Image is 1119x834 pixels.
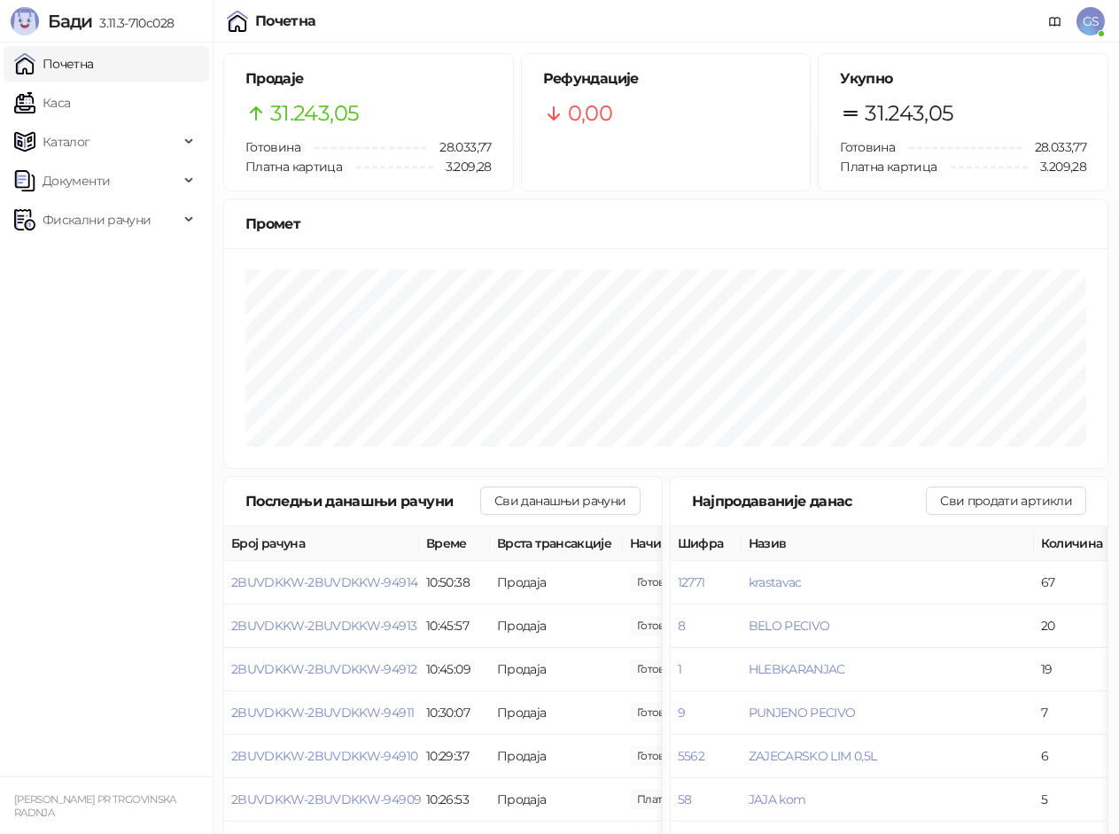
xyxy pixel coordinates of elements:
td: Продаја [490,648,623,691]
td: 10:45:09 [419,648,490,691]
button: 2BUVDKKW-2BUVDKKW-94914 [231,574,417,590]
span: 31.243,05 [865,97,953,130]
td: Продаја [490,735,623,778]
td: 10:30:07 [419,691,490,735]
button: Сви продати артикли [926,487,1086,515]
th: Шифра [671,526,742,561]
span: 195,00 [630,746,690,766]
button: 2BUVDKKW-2BUVDKKW-94910 [231,748,417,764]
button: 2BUVDKKW-2BUVDKKW-94913 [231,618,416,634]
td: 6 [1034,735,1114,778]
span: Фискални рачуни [43,202,151,238]
a: Документација [1041,7,1069,35]
span: Готовина [245,139,300,155]
span: Платна картица [245,159,342,175]
td: 5 [1034,778,1114,822]
span: Платна картица [840,159,936,175]
th: Време [419,526,490,561]
span: 3.209,28 [1028,157,1086,176]
button: 2BUVDKKW-2BUVDKKW-94912 [231,661,416,677]
span: 31.243,05 [270,97,359,130]
td: 10:45:57 [419,604,490,648]
div: Последњи данашњи рачуни [245,490,480,512]
td: 20 [1034,604,1114,648]
span: 177,00 [630,703,690,722]
td: 19 [1034,648,1114,691]
button: BELO PECIVO [749,618,830,634]
span: Каталог [43,124,90,160]
h5: Продаје [245,68,492,90]
td: Продаја [490,778,623,822]
td: 10:29:37 [419,735,490,778]
td: 10:26:53 [419,778,490,822]
div: Почетна [255,14,316,28]
button: PUNJENO PECIVO [749,705,856,721]
td: 7 [1034,691,1114,735]
button: 1 [678,661,681,677]
button: 9 [678,705,685,721]
h5: Рефундације [543,68,789,90]
td: Продаја [490,561,623,604]
span: Бади [48,11,92,32]
span: 75,00 [630,616,690,635]
button: 2BUVDKKW-2BUVDKKW-94911 [231,705,414,721]
span: 910,33 [630,573,690,592]
button: JAJA kom [749,791,806,807]
span: 3.11.3-710c028 [92,15,174,31]
button: 2BUVDKKW-2BUVDKKW-94909 [231,791,421,807]
td: 10:50:38 [419,561,490,604]
span: 0,00 [568,97,612,130]
span: 840,00 [630,790,725,809]
small: [PERSON_NAME] PR TRGOVINSKA RADNJA [14,793,176,819]
h5: Укупно [840,68,1086,90]
button: 58 [678,791,692,807]
button: 8 [678,618,685,634]
button: ZAJECARSKO LIM 0,5L [749,748,877,764]
span: Документи [43,163,110,199]
div: Промет [245,213,1086,235]
span: 28.033,77 [1022,137,1086,157]
td: Продаја [490,691,623,735]
button: krastavac [749,574,802,590]
span: Готовина [840,139,895,155]
span: GS [1076,7,1105,35]
th: Број рачуна [224,526,419,561]
th: Назив [742,526,1034,561]
th: Врста трансакције [490,526,623,561]
a: Почетна [14,46,94,82]
a: Каса [14,85,70,121]
button: 12771 [678,574,705,590]
span: 28.033,77 [427,137,491,157]
th: Количина [1034,526,1114,561]
button: Сви данашњи рачуни [480,487,640,515]
td: 67 [1034,561,1114,604]
button: 5562 [678,748,704,764]
span: 212,00 [630,659,690,679]
img: Logo [11,7,39,35]
span: 3.209,28 [433,157,492,176]
td: Продаја [490,604,623,648]
div: Најпродаваније данас [692,490,927,512]
button: HLEBKARANJAC [749,661,845,677]
th: Начини плаћања [623,526,800,561]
